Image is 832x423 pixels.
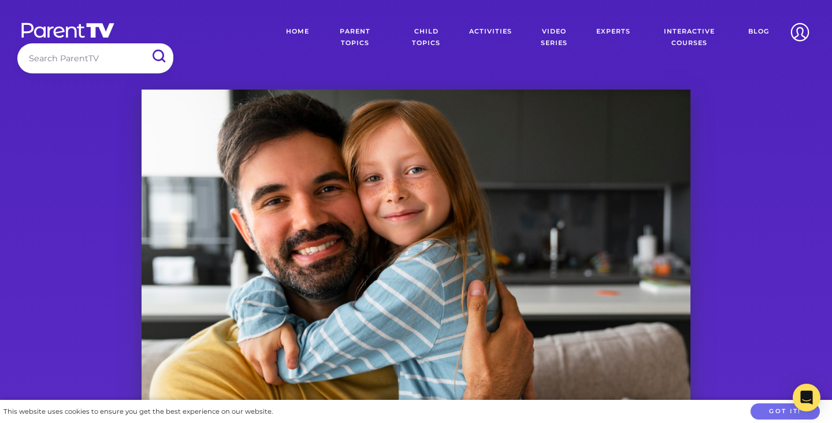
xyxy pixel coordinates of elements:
a: Activities [460,17,521,58]
input: Submit [143,43,173,69]
img: parenttv-logo-white.4c85aaf.svg [20,22,116,39]
div: Open Intercom Messenger [793,384,820,411]
img: Account [785,17,815,47]
a: Home [277,17,318,58]
a: Experts [588,17,639,58]
a: Interactive Courses [639,17,740,58]
button: Got it! [751,403,820,420]
a: Blog [740,17,778,58]
a: Child Topics [392,17,461,58]
a: Parent Topics [318,17,392,58]
a: Video Series [521,17,588,58]
input: Search ParentTV [17,43,173,73]
div: This website uses cookies to ensure you get the best experience on our website. [3,406,273,418]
